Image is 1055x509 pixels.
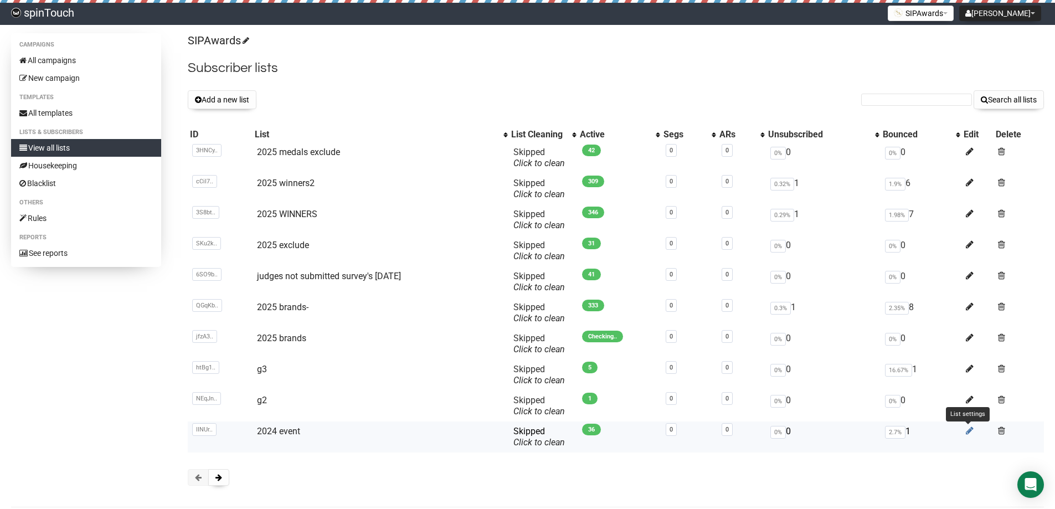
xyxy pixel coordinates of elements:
a: Click to clean [513,220,565,230]
a: g3 [257,364,267,374]
span: jfzA3.. [192,330,217,343]
span: 36 [582,424,601,435]
div: List Cleaning [511,129,567,140]
button: [PERSON_NAME] [959,6,1041,21]
span: 42 [582,145,601,156]
td: 0 [881,235,961,266]
td: 7 [881,204,961,235]
a: 0 [725,271,729,278]
div: List settings [946,407,990,421]
td: 1 [766,297,880,328]
span: 0.29% [770,209,794,222]
a: Click to clean [513,406,565,417]
div: Active [580,129,650,140]
a: Click to clean [513,189,565,199]
span: 31 [582,238,601,249]
span: 0% [770,395,786,408]
a: 0 [670,209,673,216]
span: htBg1.. [192,361,219,374]
span: 2.35% [885,302,909,315]
td: 0 [881,266,961,297]
th: Active: No sort applied, activate to apply an ascending sort [578,127,661,142]
span: 309 [582,176,604,187]
div: Bounced [883,129,950,140]
span: 3HNCy.. [192,144,222,157]
div: ARs [719,129,755,140]
th: List Cleaning: No sort applied, activate to apply an ascending sort [509,127,578,142]
span: Skipped [513,178,565,199]
span: Skipped [513,395,565,417]
span: Skipped [513,364,565,385]
div: Edit [964,129,992,140]
td: 0 [881,328,961,359]
a: Click to clean [513,313,565,323]
a: All templates [11,104,161,122]
img: 03d9c63169347288d6280a623f817d70 [11,8,21,18]
span: 0% [885,240,900,253]
li: Campaigns [11,38,161,52]
a: Rules [11,209,161,227]
a: Housekeeping [11,157,161,174]
li: Others [11,196,161,209]
td: 8 [881,297,961,328]
div: List [255,129,498,140]
a: Click to clean [513,437,565,448]
span: 0% [770,333,786,346]
td: 1 [766,173,880,204]
span: 0% [770,426,786,439]
td: 1 [881,421,961,453]
a: 2025 medals exclude [257,147,340,157]
td: 1 [766,204,880,235]
span: Skipped [513,333,565,354]
a: Click to clean [513,282,565,292]
div: Unsubscribed [768,129,869,140]
button: Add a new list [188,90,256,109]
a: Click to clean [513,158,565,168]
th: ID: No sort applied, sorting is disabled [188,127,253,142]
td: 0 [766,390,880,421]
span: 1 [582,393,598,404]
span: 41 [582,269,601,280]
span: 0% [885,395,900,408]
span: Skipped [513,302,565,323]
span: QGqKb.. [192,299,222,312]
a: 0 [725,426,729,433]
td: 0 [881,142,961,173]
a: 0 [725,147,729,154]
a: 0 [725,333,729,340]
td: 0 [766,235,880,266]
a: 0 [670,333,673,340]
img: 1.png [894,8,903,17]
span: 0% [770,271,786,284]
a: 0 [670,364,673,371]
h2: Subscriber lists [188,58,1044,78]
a: 2025 brands- [257,302,308,312]
span: 6SO9b.. [192,268,222,281]
button: Search all lists [974,90,1044,109]
a: judges not submitted survey's [DATE] [257,271,401,281]
span: 346 [582,207,604,218]
a: 0 [725,178,729,185]
span: 16.67% [885,364,912,377]
span: 1.9% [885,178,905,191]
a: 0 [670,271,673,278]
a: 0 [725,302,729,309]
span: 0% [770,240,786,253]
span: 0.3% [770,302,791,315]
a: 0 [670,426,673,433]
div: Open Intercom Messenger [1017,471,1044,498]
span: NEqJn.. [192,392,221,405]
a: 0 [670,147,673,154]
span: 0.32% [770,178,794,191]
li: Lists & subscribers [11,126,161,139]
a: 0 [670,395,673,402]
span: 3S8bt.. [192,206,219,219]
span: Checking.. [582,331,623,342]
span: 0% [770,364,786,377]
a: SIPAwards [188,34,248,47]
th: Edit: No sort applied, sorting is disabled [961,127,994,142]
a: Click to clean [513,344,565,354]
span: Skipped [513,240,565,261]
a: 0 [725,240,729,247]
span: 5 [582,362,598,373]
